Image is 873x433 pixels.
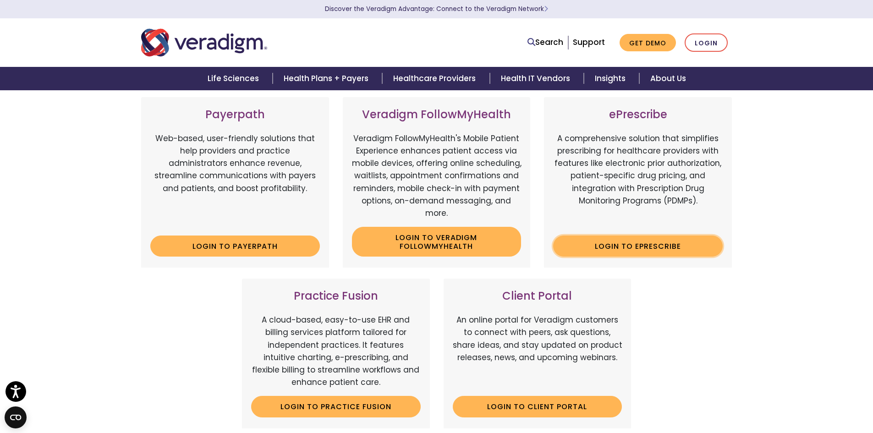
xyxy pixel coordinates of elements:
span: Learn More [544,5,548,13]
a: Healthcare Providers [382,67,489,90]
a: Life Sciences [197,67,273,90]
a: Support [573,37,605,48]
h3: Client Portal [453,290,622,303]
h3: Practice Fusion [251,290,421,303]
a: Login to Veradigm FollowMyHealth [352,227,522,257]
p: An online portal for Veradigm customers to connect with peers, ask questions, share ideas, and st... [453,314,622,389]
a: Login to Client Portal [453,396,622,417]
a: Health IT Vendors [490,67,584,90]
a: Discover the Veradigm Advantage: Connect to the Veradigm NetworkLearn More [325,5,548,13]
a: Login [685,33,728,52]
p: A comprehensive solution that simplifies prescribing for healthcare providers with features like ... [553,132,723,229]
a: About Us [639,67,697,90]
h3: ePrescribe [553,108,723,121]
a: Login to Payerpath [150,236,320,257]
a: Health Plans + Payers [273,67,382,90]
a: Login to Practice Fusion [251,396,421,417]
p: Veradigm FollowMyHealth's Mobile Patient Experience enhances patient access via mobile devices, o... [352,132,522,219]
a: Get Demo [620,34,676,52]
button: Open CMP widget [5,406,27,428]
p: A cloud-based, easy-to-use EHR and billing services platform tailored for independent practices. ... [251,314,421,389]
a: Search [527,36,563,49]
a: Insights [584,67,639,90]
h3: Payerpath [150,108,320,121]
h3: Veradigm FollowMyHealth [352,108,522,121]
img: Veradigm logo [141,27,267,58]
p: Web-based, user-friendly solutions that help providers and practice administrators enhance revenu... [150,132,320,229]
a: Login to ePrescribe [553,236,723,257]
